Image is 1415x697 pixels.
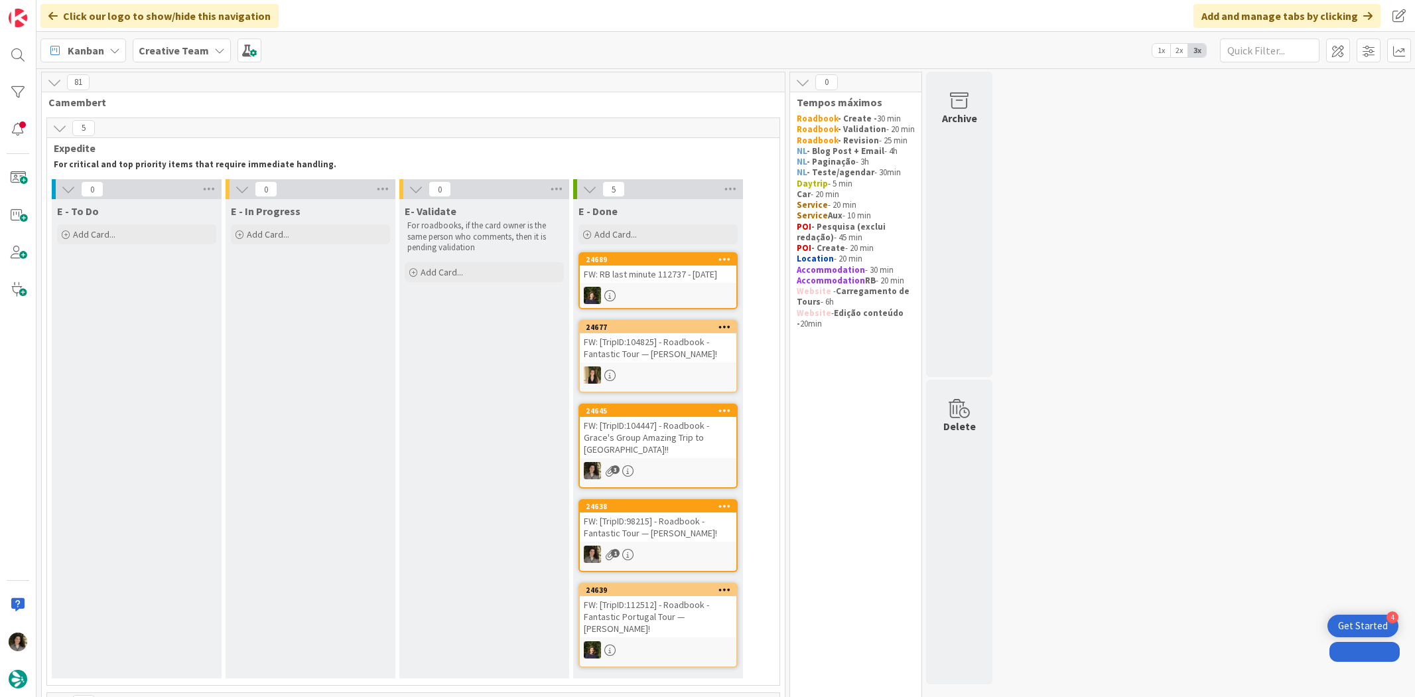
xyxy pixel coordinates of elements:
[580,321,736,333] div: 24677
[1193,4,1381,28] div: Add and manage tabs by clicking
[838,135,879,146] strong: - Revision
[421,266,463,278] span: Add Card...
[797,135,915,146] p: - 25 min
[1170,44,1188,57] span: 2x
[584,366,601,384] img: SP
[838,113,877,124] strong: - Create -
[611,465,620,474] span: 3
[54,141,763,155] span: Expedite
[586,255,736,264] div: 24689
[1220,39,1319,62] input: Quick Filter...
[797,210,828,221] strong: Service
[9,670,27,688] img: avatar
[429,181,451,197] span: 0
[231,204,301,218] span: E - In Progress
[580,596,736,637] div: FW: [TripID:112512] - Roadbook - Fantastic Portugal Tour — [PERSON_NAME]!
[580,501,736,512] div: 24638
[407,220,561,253] p: For roadbooks, if the card owner is the same person who comments, then it is pending validation
[67,74,90,90] span: 81
[48,96,768,109] span: Camembert
[1327,615,1398,637] div: Open Get Started checklist, remaining modules: 4
[807,145,884,157] strong: - Blog Post + Email
[586,323,736,332] div: 24677
[797,210,915,221] p: - 10 min
[797,285,831,297] strong: Website
[797,135,838,146] strong: Roadbook
[584,546,601,563] img: MS
[797,179,915,189] p: - 5 min
[584,462,601,479] img: MS
[865,275,876,286] strong: RB
[1386,611,1398,623] div: 4
[580,501,736,542] div: 24638FW: [TripID:98215] - Roadbook - Fantastic Tour — [PERSON_NAME]!
[797,242,811,254] strong: POI
[584,287,601,304] img: MC
[73,228,115,240] span: Add Card...
[797,189,915,200] p: - 20 min
[54,159,336,170] strong: For critical and top priority items that require immediate handling.
[797,96,905,109] span: Tempos máximos
[586,502,736,511] div: 24638
[797,123,838,135] strong: Roadbook
[580,641,736,658] div: MC
[797,307,906,329] strong: Edição conteúdo -
[797,275,865,286] strong: Accommodation
[40,4,279,28] div: Click our logo to show/hide this navigation
[580,417,736,458] div: FW: [TripID:104447] - Roadbook - Grace's Group Amazing Trip to [GEOGRAPHIC_DATA]!!
[9,633,27,651] img: MS
[942,110,977,126] div: Archive
[797,156,807,167] strong: NL
[797,157,915,167] p: - 3h
[797,265,915,275] p: - 30 min
[797,221,888,243] strong: - Pesquisa (exclui redação)
[9,9,27,27] img: Visit kanbanzone.com
[1188,44,1206,57] span: 3x
[580,512,736,542] div: FW: [TripID:98215] - Roadbook - Fantastic Tour — [PERSON_NAME]!
[580,405,736,417] div: 24645
[797,243,915,254] p: - 20 min
[1338,619,1388,633] div: Get Started
[797,221,811,232] strong: POI
[797,308,915,330] p: - 20min
[580,321,736,362] div: 24677FW: [TripID:104825] - Roadbook - Fantastic Tour — [PERSON_NAME]!
[797,199,828,210] strong: Service
[81,181,103,197] span: 0
[255,181,277,197] span: 0
[139,44,209,57] b: Creative Team
[797,254,915,264] p: - 20 min
[797,114,915,124] p: 30 min
[580,405,736,458] div: 24645FW: [TripID:104447] - Roadbook - Grace's Group Amazing Trip to [GEOGRAPHIC_DATA]!!
[1152,44,1170,57] span: 1x
[586,585,736,595] div: 24639
[797,189,811,200] strong: Car
[594,228,637,240] span: Add Card...
[838,123,886,135] strong: - Validation
[611,549,620,558] span: 1
[797,124,915,135] p: - 20 min
[586,406,736,416] div: 24645
[828,210,842,221] strong: Aux
[797,145,807,157] strong: NL
[580,462,736,479] div: MS
[797,146,915,157] p: - 4h
[580,546,736,563] div: MS
[580,584,736,596] div: 24639
[580,333,736,362] div: FW: [TripID:104825] - Roadbook - Fantastic Tour — [PERSON_NAME]!
[797,264,865,275] strong: Accommodation
[797,275,915,286] p: - 20 min
[580,287,736,304] div: MC
[580,254,736,266] div: 24689
[580,254,736,283] div: 24689FW: RB last minute 112737 - [DATE]
[797,286,915,308] p: - - 6h
[807,167,874,178] strong: - Teste/agendar
[797,200,915,210] p: - 20 min
[797,222,915,244] p: - 45 min
[815,74,838,90] span: 0
[580,584,736,637] div: 24639FW: [TripID:112512] - Roadbook - Fantastic Portugal Tour — [PERSON_NAME]!
[797,178,828,189] strong: Daytrip
[580,366,736,384] div: SP
[807,156,856,167] strong: - Paginação
[797,167,915,178] p: - 30min
[797,285,911,307] strong: Carregamento de Tours
[797,253,834,264] strong: Location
